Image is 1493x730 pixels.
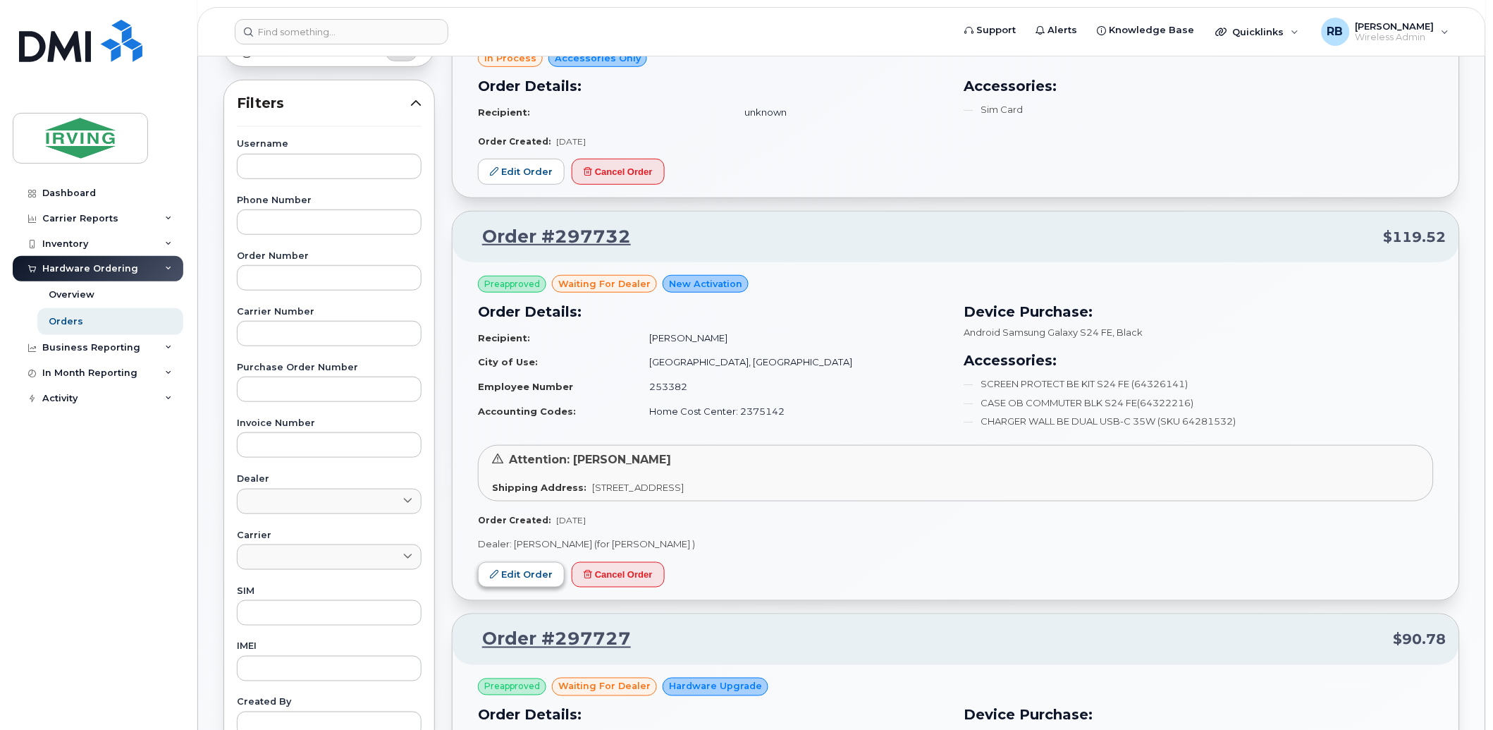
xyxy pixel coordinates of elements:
[478,705,947,726] h3: Order Details:
[478,332,530,343] strong: Recipient:
[1327,23,1344,40] span: RB
[484,278,540,291] span: Preapproved
[478,75,947,97] h3: Order Details:
[478,562,565,588] a: Edit Order
[964,350,1434,371] h3: Accessories:
[556,515,586,525] span: [DATE]
[478,381,573,392] strong: Employee Number
[1356,32,1434,43] span: Wireless Admin
[555,51,641,65] span: Accessories Only
[669,277,742,291] span: New Activation
[964,705,1434,726] h3: Device Purchase:
[1110,23,1195,37] span: Knowledge Base
[572,159,665,185] button: Cancel Order
[732,100,947,125] td: unknown
[1206,18,1309,46] div: Quicklinks
[1113,327,1143,338] span: , Black
[235,19,448,44] input: Find something...
[964,301,1434,322] h3: Device Purchase:
[964,396,1434,410] li: CASE OB COMMUTER BLK S24 FE(64322216)
[964,75,1434,97] h3: Accessories:
[955,16,1026,44] a: Support
[478,515,551,525] strong: Order Created:
[964,327,1113,338] span: Android Samsung Galaxy S24 FE
[478,356,538,367] strong: City of Use:
[558,277,651,291] span: waiting for dealer
[465,224,631,250] a: Order #297732
[1088,16,1205,44] a: Knowledge Base
[637,326,947,351] td: [PERSON_NAME]
[237,196,422,205] label: Phone Number
[1048,23,1078,37] span: Alerts
[478,136,551,147] strong: Order Created:
[237,587,422,596] label: SIM
[637,399,947,424] td: Home Cost Center: 2375142
[478,537,1434,551] p: Dealer: [PERSON_NAME] (for [PERSON_NAME] )
[478,406,576,417] strong: Accounting Codes:
[478,107,530,118] strong: Recipient:
[964,415,1434,428] li: CHARGER WALL BE DUAL USB-C 35W (SKU 64281532)
[964,377,1434,391] li: SCREEN PROTECT BE KIT S24 FE (64326141)
[478,159,565,185] a: Edit Order
[237,643,422,652] label: IMEI
[509,453,671,466] span: Attention: [PERSON_NAME]
[556,136,586,147] span: [DATE]
[558,680,651,693] span: waiting for dealer
[237,419,422,428] label: Invoice Number
[237,140,422,149] label: Username
[572,562,665,588] button: Cancel Order
[977,23,1016,37] span: Support
[637,350,947,375] td: [GEOGRAPHIC_DATA], [GEOGRAPHIC_DATA]
[237,698,422,707] label: Created By
[1026,16,1088,44] a: Alerts
[478,301,947,322] h3: Order Details:
[237,252,422,261] label: Order Number
[637,375,947,399] td: 253382
[669,680,762,693] span: Hardware Upgrade
[1233,26,1284,37] span: Quicklinks
[237,531,422,540] label: Carrier
[484,681,540,693] span: Preapproved
[592,482,684,493] span: [STREET_ADDRESS]
[1312,18,1459,46] div: Roberts, Brad
[492,482,586,493] strong: Shipping Address:
[237,475,422,484] label: Dealer
[465,627,631,652] a: Order #297727
[964,103,1434,116] li: Sim Card
[1394,630,1446,650] span: $90.78
[237,363,422,372] label: Purchase Order Number
[237,93,410,114] span: Filters
[1356,20,1434,32] span: [PERSON_NAME]
[484,51,536,65] span: in process
[1384,227,1446,248] span: $119.52
[237,308,422,317] label: Carrier Number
